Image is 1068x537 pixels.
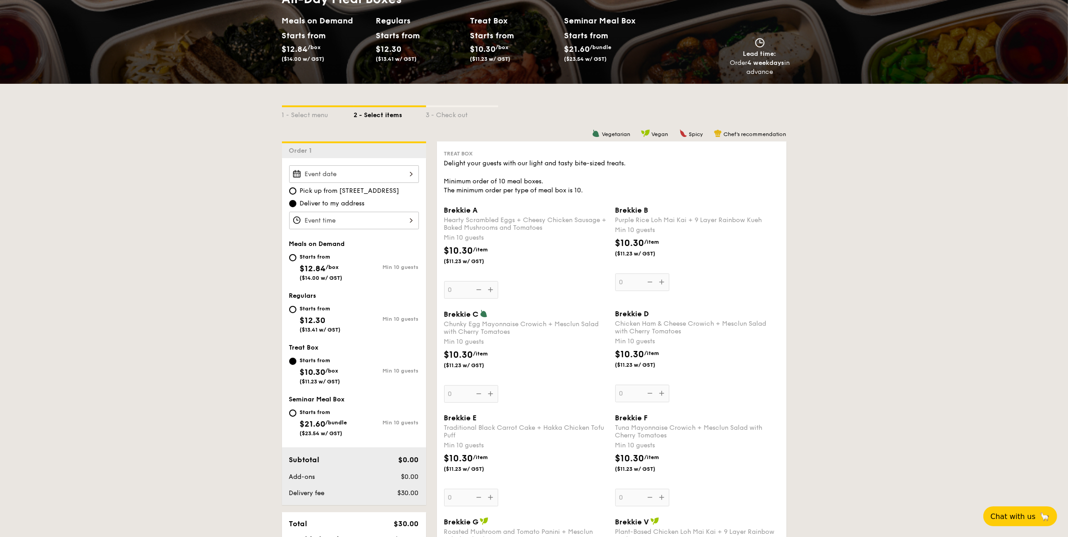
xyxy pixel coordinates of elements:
span: Subtotal [289,455,320,464]
span: Deliver to my address [300,199,365,208]
span: $0.00 [398,455,418,464]
span: /item [473,350,488,357]
span: ($14.00 w/ GST) [282,56,325,62]
span: 🦙 [1039,511,1050,522]
img: icon-spicy.37a8142b.svg [679,129,687,137]
span: /box [326,368,339,374]
span: Lead time: [743,50,777,58]
span: Vegetarian [602,131,630,137]
span: $10.30 [470,44,496,54]
span: Order 1 [289,147,316,155]
span: /item [473,454,488,460]
span: ($23.54 w/ GST) [300,430,343,437]
span: $10.30 [444,453,473,464]
div: 3 - Check out [426,107,498,120]
input: Starts from$12.84/box($14.00 w/ GST)Min 10 guests [289,254,296,261]
div: Purple Rice Loh Mai Kai + 9 Layer Rainbow Kueh [615,216,779,224]
div: Delight your guests with our light and tasty bite-sized treats. Minimum order of 10 meal boxes. T... [444,159,779,195]
span: /box [496,44,509,50]
input: Event time [289,212,419,229]
div: Traditional Black Carrot Cake + Hakka Chicken Tofu Puff [444,424,608,439]
span: $30.00 [397,489,418,497]
span: Brekkie G [444,518,479,526]
span: ($11.23 w/ GST) [444,465,505,473]
span: Brekkie C [444,310,479,319]
span: Delivery fee [289,489,325,497]
span: $12.84 [282,44,308,54]
span: Brekkie B [615,206,649,214]
div: Min 10 guests [444,441,608,450]
span: $10.30 [300,367,326,377]
span: $0.00 [401,473,418,481]
span: /bundle [326,419,347,426]
h2: Meals on Demand [282,14,369,27]
input: Starts from$12.30($13.41 w/ GST)Min 10 guests [289,306,296,313]
span: $10.30 [615,453,645,464]
span: Brekkie F [615,414,648,422]
span: ($11.23 w/ GST) [615,361,677,369]
span: $12.30 [300,315,326,325]
div: Starts from [300,409,347,416]
strong: 4 weekdays [747,59,784,67]
div: Order in advance [730,59,790,77]
div: Tuna Mayonnaise Crowich + Mesclun Salad with Cherry Tomatoes [615,424,779,439]
span: ($11.23 w/ GST) [444,362,505,369]
div: Min 10 guests [444,233,608,242]
span: Meals on Demand [289,240,345,248]
span: Seminar Meal Box [289,396,345,403]
img: icon-chef-hat.a58ddaea.svg [714,129,722,137]
span: $21.60 [300,419,326,429]
span: ($11.23 w/ GST) [470,56,511,62]
img: icon-vegetarian.fe4039eb.svg [480,309,488,318]
div: Hearty Scrambled Eggs + Cheesy Chicken Sausage + Baked Mushrooms and Tomatoes [444,216,608,232]
span: Chat with us [991,512,1036,521]
img: icon-vegetarian.fe4039eb.svg [592,129,600,137]
span: /box [308,44,321,50]
span: Pick up from [STREET_ADDRESS] [300,187,400,196]
button: Chat with us🦙 [983,506,1057,526]
span: $10.30 [444,246,473,256]
div: Starts from [300,305,341,312]
span: Treat Box [444,150,473,157]
div: Starts from [564,29,608,42]
span: Brekkie V [615,518,650,526]
span: /item [645,350,659,356]
span: Brekkie E [444,414,477,422]
span: Vegan [652,131,668,137]
div: Starts from [376,29,416,42]
span: ($11.23 w/ GST) [444,258,505,265]
div: Min 10 guests [615,226,779,235]
span: Brekkie A [444,206,478,214]
input: Deliver to my address [289,200,296,207]
img: icon-vegan.f8ff3823.svg [480,517,489,525]
span: ($11.23 w/ GST) [615,465,677,473]
div: Min 10 guests [444,337,608,346]
span: Treat Box [289,344,319,351]
div: Starts from [470,29,510,42]
div: Chunky Egg Mayonnaise Crowich + Mesclun Salad with Cherry Tomatoes [444,320,608,336]
h2: Seminar Meal Box [564,14,659,27]
h2: Treat Box [470,14,557,27]
input: Starts from$21.60/bundle($23.54 w/ GST)Min 10 guests [289,410,296,417]
span: $12.84 [300,264,326,273]
span: $10.30 [444,350,473,360]
div: Starts from [300,253,343,260]
input: Pick up from [STREET_ADDRESS] [289,187,296,195]
span: $21.60 [564,44,590,54]
span: Add-ons [289,473,315,481]
span: ($13.41 w/ GST) [300,327,341,333]
img: icon-vegan.f8ff3823.svg [641,129,650,137]
div: Starts from [282,29,322,42]
div: 1 - Select menu [282,107,354,120]
span: Spicy [689,131,703,137]
span: /item [645,454,659,460]
span: $10.30 [615,349,645,360]
div: Starts from [300,357,341,364]
div: Min 10 guests [354,368,419,374]
span: ($14.00 w/ GST) [300,275,343,281]
span: ($13.41 w/ GST) [376,56,417,62]
span: $30.00 [394,519,418,528]
span: ($11.23 w/ GST) [615,250,677,257]
span: Total [289,519,308,528]
span: $12.30 [376,44,402,54]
